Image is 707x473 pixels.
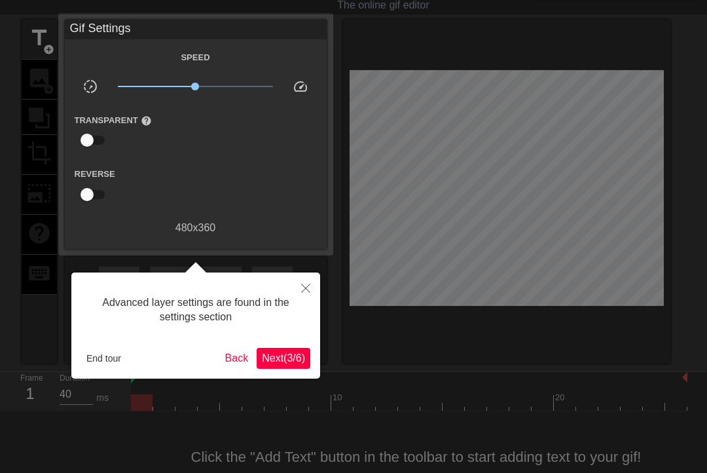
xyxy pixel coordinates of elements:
[220,348,254,369] button: Back
[257,348,310,369] button: Next
[81,282,310,338] div: Advanced layer settings are found in the settings section
[291,273,320,303] button: Close
[262,352,305,364] span: Next ( 3 / 6 )
[81,349,126,368] button: End tour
